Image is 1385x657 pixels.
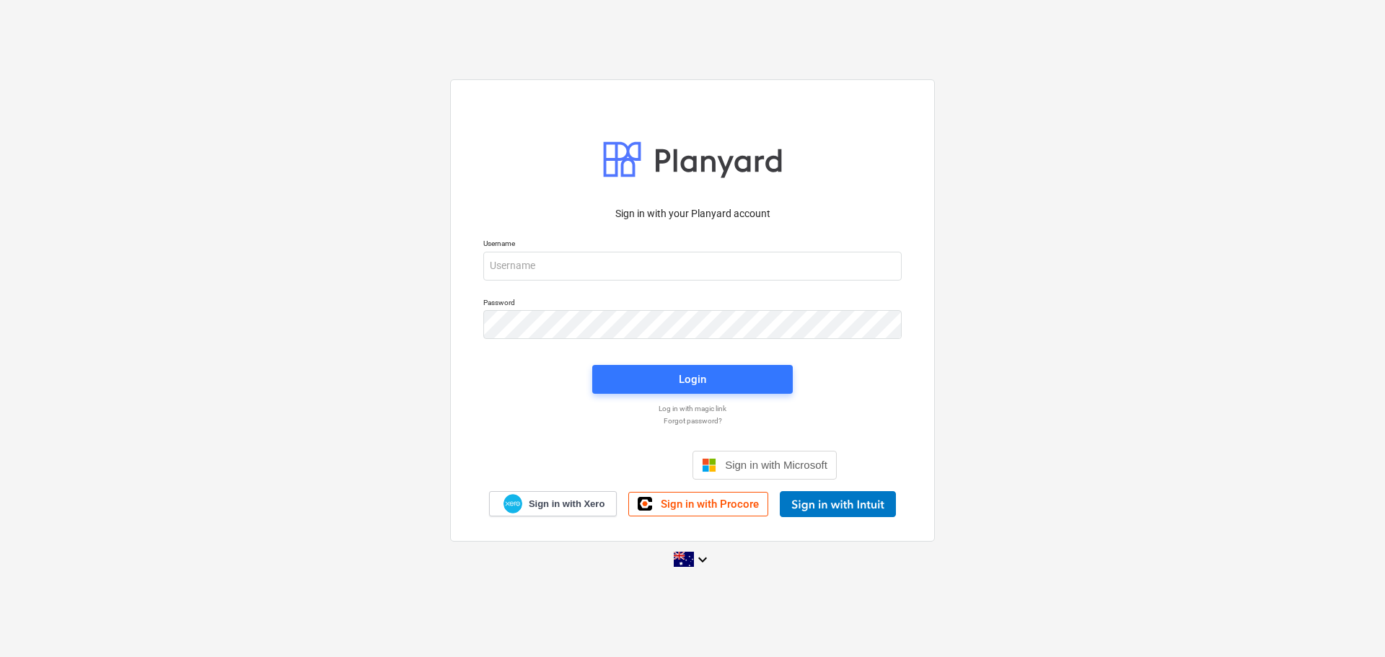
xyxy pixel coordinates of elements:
p: Username [483,239,902,251]
a: Log in with magic link [476,404,909,413]
a: Sign in with Xero [489,491,617,516]
span: Sign in with Xero [529,498,604,511]
iframe: Chat Widget [1313,588,1385,657]
p: Sign in with your Planyard account [483,206,902,221]
iframe: Sign in with Google Button [541,449,688,481]
span: Sign in with Procore [661,498,759,511]
span: Sign in with Microsoft [725,459,827,471]
a: Sign in with Procore [628,492,768,516]
p: Password [483,298,902,310]
i: keyboard_arrow_down [694,551,711,568]
div: Login [679,370,706,389]
button: Login [592,365,793,394]
img: Xero logo [504,494,522,513]
img: Microsoft logo [702,458,716,472]
input: Username [483,252,902,281]
a: Forgot password? [476,416,909,425]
